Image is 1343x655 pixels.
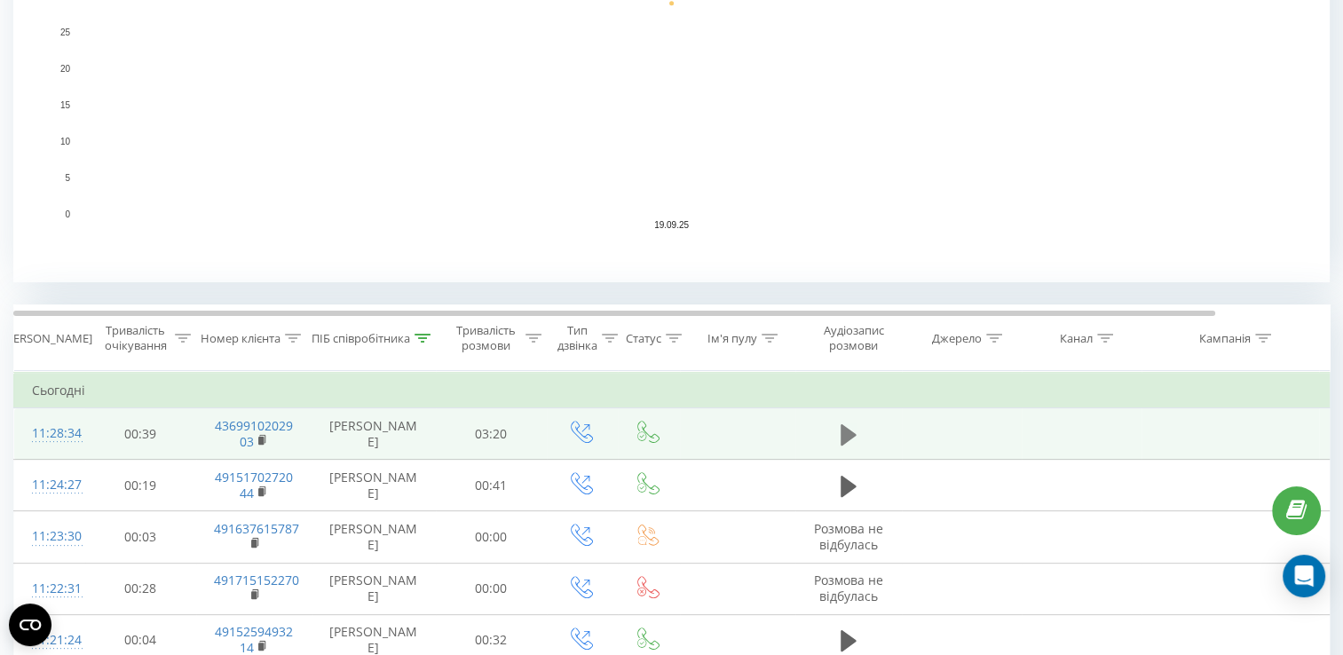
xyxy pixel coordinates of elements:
text: 10 [60,137,71,146]
div: 11:24:27 [32,468,67,502]
td: 00:00 [436,511,547,563]
td: 03:20 [436,408,547,460]
div: 11:23:30 [32,519,67,554]
td: [PERSON_NAME] [312,563,436,614]
text: 25 [60,28,71,37]
div: Джерело [932,331,982,346]
div: [PERSON_NAME] [3,331,92,346]
div: ПІБ співробітника [312,331,410,346]
div: Аудіозапис розмови [810,323,897,353]
text: 20 [60,64,71,74]
a: 491637615787 [214,520,299,537]
div: Канал [1060,331,1093,346]
td: [PERSON_NAME] [312,511,436,563]
text: 15 [60,100,71,110]
div: Кампанія [1199,331,1251,346]
a: 4915170272044 [215,469,293,501]
a: 4369910202903 [215,417,293,450]
td: 00:39 [85,408,196,460]
span: Розмова не відбулась [814,572,883,604]
div: Тривалість очікування [100,323,170,353]
text: 5 [65,173,70,183]
button: Open CMP widget [9,604,51,646]
td: 00:00 [436,563,547,614]
div: 11:22:31 [32,572,67,606]
div: Тип дзвінка [557,323,597,353]
td: 00:03 [85,511,196,563]
text: 0 [65,209,70,219]
span: Розмова не відбулась [814,520,883,553]
td: 00:19 [85,460,196,511]
td: [PERSON_NAME] [312,408,436,460]
div: Ім'я пулу [707,331,757,346]
div: Open Intercom Messenger [1283,555,1325,597]
td: 00:28 [85,563,196,614]
td: 00:41 [436,460,547,511]
div: Статус [626,331,661,346]
div: Тривалість розмови [451,323,521,353]
a: 491715152270 [214,572,299,588]
div: 11:28:34 [32,416,67,451]
text: 19.09.25 [654,220,689,230]
div: Номер клієнта [201,331,280,346]
td: [PERSON_NAME] [312,460,436,511]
